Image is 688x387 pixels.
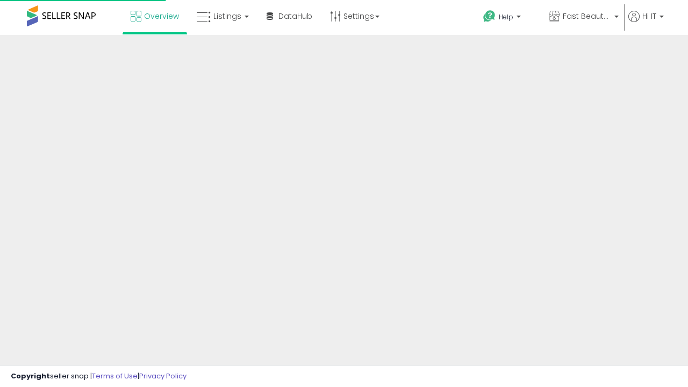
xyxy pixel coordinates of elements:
[11,371,50,381] strong: Copyright
[475,2,539,35] a: Help
[92,371,138,381] a: Terms of Use
[628,11,664,35] a: Hi IT
[483,10,496,23] i: Get Help
[499,12,513,21] span: Help
[139,371,187,381] a: Privacy Policy
[642,11,656,21] span: Hi IT
[11,371,187,382] div: seller snap | |
[278,11,312,21] span: DataHub
[563,11,611,21] span: Fast Beauty ([GEOGRAPHIC_DATA])
[144,11,179,21] span: Overview
[213,11,241,21] span: Listings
